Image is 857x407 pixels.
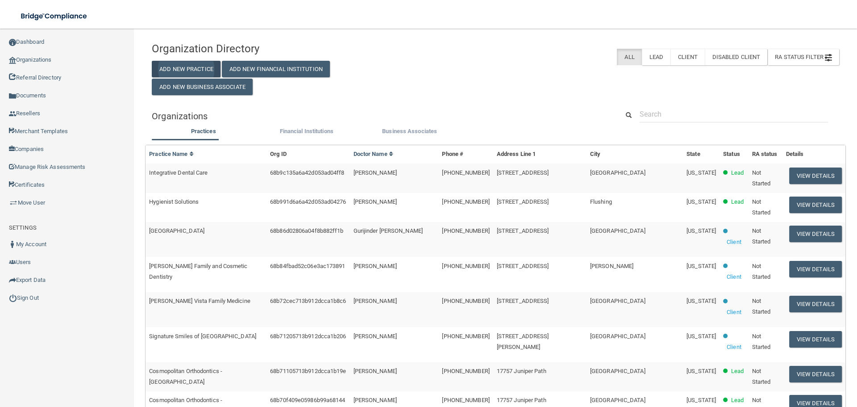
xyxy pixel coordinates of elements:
span: [PERSON_NAME] [354,298,397,304]
button: View Details [789,168,842,184]
span: [PERSON_NAME] [590,263,633,269]
a: Practice Name [149,151,194,157]
span: [GEOGRAPHIC_DATA] [590,298,645,304]
span: [US_STATE] [686,333,716,340]
label: Financial Institutions [259,126,354,137]
th: State [683,145,720,164]
span: [GEOGRAPHIC_DATA] [590,368,645,374]
img: icon-documents.8dae5593.png [9,92,16,100]
button: View Details [789,226,842,242]
span: [PERSON_NAME] [354,169,397,176]
p: Client [727,272,741,282]
span: [US_STATE] [686,298,716,304]
span: [US_STATE] [686,263,716,269]
span: [PERSON_NAME] [354,368,397,374]
img: icon-filter@2x.21656d0b.png [825,54,832,61]
span: [US_STATE] [686,227,716,234]
p: Client [727,342,741,352]
th: Address Line 1 [493,145,587,164]
button: View Details [789,331,842,348]
p: Client [727,307,741,318]
span: RA Status Filter [775,54,832,60]
button: Add New Business Associate [152,79,253,95]
span: [PHONE_NUMBER] [442,298,489,304]
p: Lead [731,197,744,207]
span: Not Started [752,169,771,187]
span: 68b72cec713b912dcca1b8c6 [270,298,346,304]
span: 68b71205713b912dcca1b206 [270,333,346,340]
span: [PHONE_NUMBER] [442,333,489,340]
img: briefcase.64adab9b.png [9,198,18,207]
span: [STREET_ADDRESS] [497,263,549,269]
span: [PHONE_NUMBER] [442,169,489,176]
label: Client [670,49,705,65]
label: All [617,49,641,65]
button: Add New Practice [152,61,220,77]
span: Cosmopolitan Orthodontics - [GEOGRAPHIC_DATA] [149,368,222,385]
p: Lead [731,395,744,406]
th: City [587,145,683,164]
span: [GEOGRAPHIC_DATA] [590,397,645,403]
span: Financial Institutions [280,128,333,134]
button: View Details [789,197,842,213]
img: ic_dashboard_dark.d01f4a41.png [9,39,16,46]
span: [PERSON_NAME] [354,198,397,205]
span: [PHONE_NUMBER] [442,227,489,234]
span: Not Started [752,333,771,350]
span: [US_STATE] [686,198,716,205]
span: Not Started [752,198,771,216]
label: SETTINGS [9,222,37,233]
iframe: Drift Widget Chat Controller [703,344,846,379]
h5: Organizations [152,111,605,121]
li: Business Associate [358,126,461,139]
span: Not Started [752,298,771,315]
span: [US_STATE] [686,169,716,176]
span: Integrative Dental Care [149,169,208,176]
label: Disabled Client [705,49,768,65]
img: ic_user_dark.df1a06c3.png [9,241,16,248]
th: Status [720,145,748,164]
span: [STREET_ADDRESS] [497,227,549,234]
span: Not Started [752,227,771,245]
span: [STREET_ADDRESS] [497,298,549,304]
span: [PERSON_NAME] Family and Cosmetic Dentistry [149,263,247,280]
span: [PHONE_NUMBER] [442,263,489,269]
img: ic_power_dark.7ecde6b1.png [9,294,17,302]
span: 68b84fbad52c06e3ac173891 [270,263,345,269]
span: [GEOGRAPHIC_DATA] [590,169,645,176]
th: RA status [749,145,782,164]
span: [GEOGRAPHIC_DATA] [590,227,645,234]
span: Flushing [590,198,612,205]
span: [PERSON_NAME] [354,333,397,340]
button: Add New Financial Institution [222,61,330,77]
label: Business Associates [362,126,457,137]
button: View Details [789,261,842,277]
span: [PERSON_NAME] [354,263,397,269]
button: View Details [789,296,842,312]
span: Gurijinder [PERSON_NAME] [354,227,423,234]
label: Practices [156,126,250,137]
span: 17757 Juniper Path [497,368,546,374]
li: Practices [152,126,255,139]
span: [STREET_ADDRESS] [497,198,549,205]
th: Phone # [438,145,493,164]
img: icon-export.b9366987.png [9,277,16,284]
span: [US_STATE] [686,368,716,374]
label: Lead [642,49,670,65]
span: 68b71105713b912dcca1b19e [270,368,346,374]
span: [PERSON_NAME] [354,397,397,403]
span: 17757 Juniper Path [497,397,546,403]
span: [GEOGRAPHIC_DATA] [149,227,204,234]
li: Financial Institutions [255,126,358,139]
span: [PHONE_NUMBER] [442,198,489,205]
span: Practices [191,128,216,134]
span: Hygienist Solutions [149,198,199,205]
a: Doctor Name [354,151,394,157]
p: Lead [731,168,744,178]
span: [STREET_ADDRESS][PERSON_NAME] [497,333,549,350]
img: ic_reseller.de258add.png [9,110,16,117]
span: Not Started [752,263,771,280]
span: [US_STATE] [686,397,716,403]
span: 68b9c135a6a42d053ad04ff8 [270,169,344,176]
span: 68b70f409e05986b99a68144 [270,397,345,403]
